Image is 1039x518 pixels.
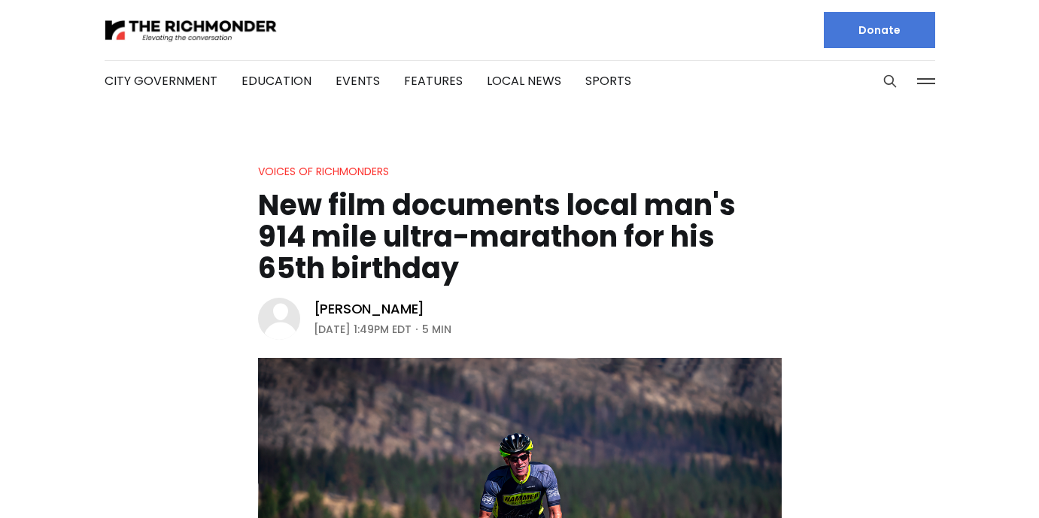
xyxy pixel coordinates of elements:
[258,164,389,179] a: Voices of Richmonders
[879,70,901,92] button: Search this site
[242,72,311,89] a: Education
[314,300,425,318] a: [PERSON_NAME]
[105,72,217,89] a: City Government
[258,189,782,284] h1: New film documents local man's 914 mile ultra-marathon for his 65th birthday
[911,444,1039,518] iframe: portal-trigger
[404,72,463,89] a: Features
[336,72,380,89] a: Events
[314,320,412,338] time: [DATE] 1:49PM EDT
[824,12,935,48] a: Donate
[585,72,631,89] a: Sports
[422,320,451,338] span: 5 min
[105,17,278,44] img: The Richmonder
[487,72,561,89] a: Local News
